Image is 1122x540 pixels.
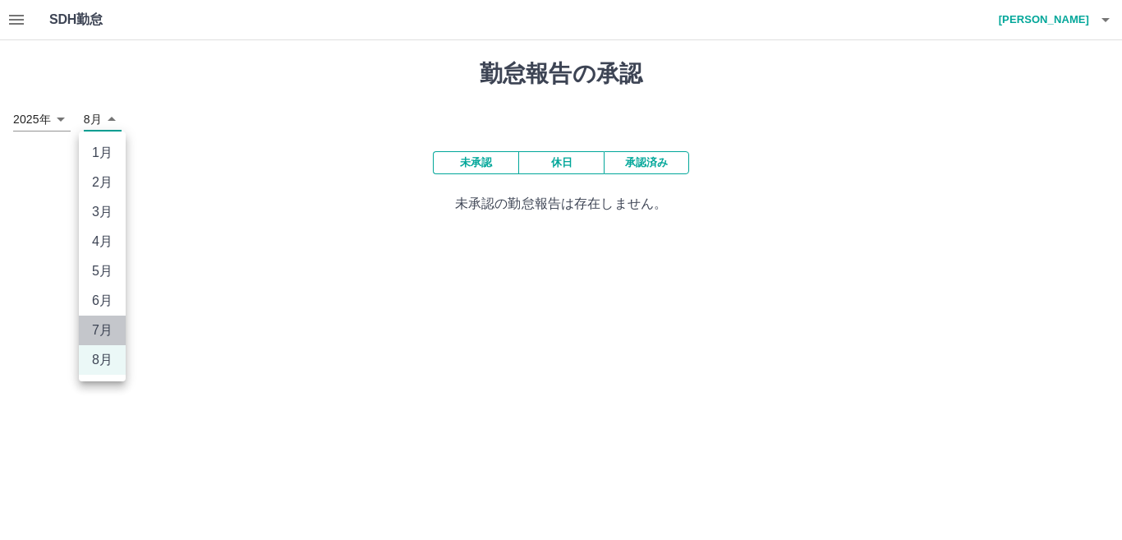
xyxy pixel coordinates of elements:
[79,227,126,256] li: 4月
[79,197,126,227] li: 3月
[79,345,126,375] li: 8月
[79,316,126,345] li: 7月
[79,286,126,316] li: 6月
[79,138,126,168] li: 1月
[79,168,126,197] li: 2月
[79,256,126,286] li: 5月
